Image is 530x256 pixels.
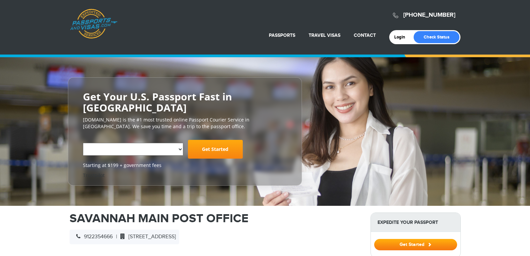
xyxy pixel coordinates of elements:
a: Contact [354,32,376,38]
a: Login [394,34,410,40]
span: [STREET_ADDRESS] [117,234,176,240]
a: Get Started [188,140,243,159]
span: 9122354666 [73,234,113,240]
span: Starting at $199 + government fees [83,162,287,169]
a: Passports [269,32,295,38]
a: Trustpilot [83,172,105,178]
a: Passports & [DOMAIN_NAME] [70,9,117,39]
h2: Get Your U.S. Passport Fast in [GEOGRAPHIC_DATA] [83,91,287,113]
a: Get Started [374,242,457,247]
button: Get Started [374,239,457,250]
div: | [70,230,179,244]
strong: Expedite Your Passport [371,213,460,232]
p: [DOMAIN_NAME] is the #1 most trusted online Passport Courier Service in [GEOGRAPHIC_DATA]. We sav... [83,116,287,130]
a: Travel Visas [309,32,340,38]
a: Check Status [414,31,459,43]
a: [PHONE_NUMBER] [403,11,455,19]
h1: SAVANNAH MAIN POST OFFICE [70,212,360,225]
